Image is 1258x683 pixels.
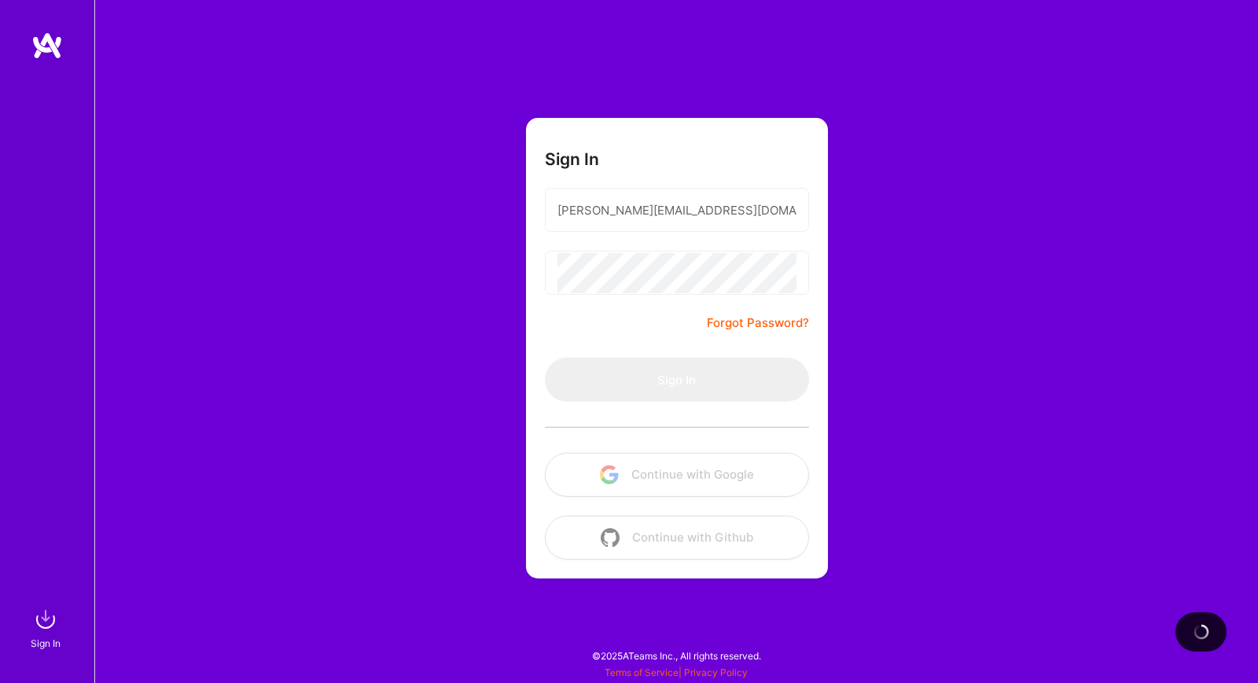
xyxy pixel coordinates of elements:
[557,190,796,230] input: Email...
[545,453,809,497] button: Continue with Google
[601,528,620,547] img: icon
[545,358,809,402] button: Sign In
[94,636,1258,675] div: © 2025 ATeams Inc., All rights reserved.
[31,635,61,652] div: Sign In
[33,604,61,652] a: sign inSign In
[545,516,809,560] button: Continue with Github
[30,604,61,635] img: sign in
[605,666,748,678] span: |
[600,465,619,484] img: icon
[605,666,679,678] a: Terms of Service
[707,314,809,332] a: Forgot Password?
[31,31,63,60] img: logo
[545,149,599,169] h3: Sign In
[1190,621,1212,643] img: loading
[684,666,748,678] a: Privacy Policy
